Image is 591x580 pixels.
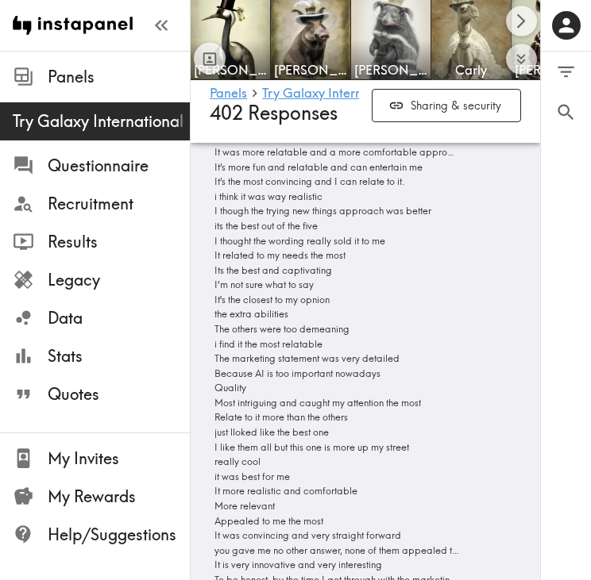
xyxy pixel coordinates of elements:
span: its the best out of the five [211,219,318,234]
span: Relate to it more than the others [211,410,348,425]
button: Expand to show all items [506,44,537,75]
span: Because AI is too important nowadays [211,367,380,382]
span: It related to my needs the most [211,248,346,263]
span: Panels [48,66,190,88]
span: My Invites [48,447,190,470]
span: just lloked like the best one [211,425,329,440]
span: Results [48,231,190,253]
span: you gave me no other answer, none of them appealed to me [211,544,460,559]
span: It was convincing and very straight forward [211,528,401,544]
span: It’s more fun and relatable and can entertain me [211,160,423,175]
span: More relevant [211,499,275,514]
span: Quotes [48,383,190,405]
span: Stats [48,345,190,367]
span: Search [555,102,577,123]
span: It is very innovative and very interesting [211,558,382,573]
span: I though the trying new things approach was better [211,204,431,219]
span: Filter Responses [555,61,577,83]
span: the extra abilities [211,307,288,322]
span: it was best for me [211,470,290,485]
span: It’s the most convincing and I can relate to it. [211,175,404,190]
span: Data [48,307,190,329]
span: i think it was way realistic [211,190,323,205]
span: It more realistic and comfortable [211,484,357,499]
span: I like them all but this one is more up my street [211,440,409,455]
span: [PERSON_NAME] [194,61,267,79]
a: Try Galaxy International Consumer Exploratory [262,86,535,102]
span: Legacy [48,269,190,291]
span: Questionnaire [48,155,190,177]
span: It was more relatable and a more comfortable approach. [211,145,460,160]
span: [PERSON_NAME] [354,61,427,79]
span: 402 Responses [210,102,338,125]
span: [PERSON_NAME] [274,61,347,79]
span: Try Galaxy International Consumer Exploratory [13,110,190,133]
span: Most intriguing and caught my attention the most [211,396,421,411]
button: Sharing & security [372,89,521,123]
button: Search [541,92,591,133]
span: Its the best and captivating [211,263,332,278]
button: Scroll right [506,6,537,36]
span: It's the closest to my opnion [211,293,330,308]
span: Help/Suggestions [48,524,190,546]
button: Filter Responses [541,52,591,92]
span: Recruitment [48,193,190,215]
button: Toggle between responses and questions [194,43,226,75]
span: I’m not sure what to say [211,278,314,293]
span: I thought the wording really sold it to me [211,234,385,249]
span: Quality [211,381,246,396]
span: The others were too demeaning [211,322,350,337]
a: Panels [210,86,247,102]
span: Appealed to me the most [211,514,323,529]
span: Carly [435,61,508,79]
span: really cool [211,455,261,470]
span: i find it the most relatable [211,337,323,352]
span: My Rewards [48,486,190,508]
span: The marketing statement was very detailed [211,351,400,367]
